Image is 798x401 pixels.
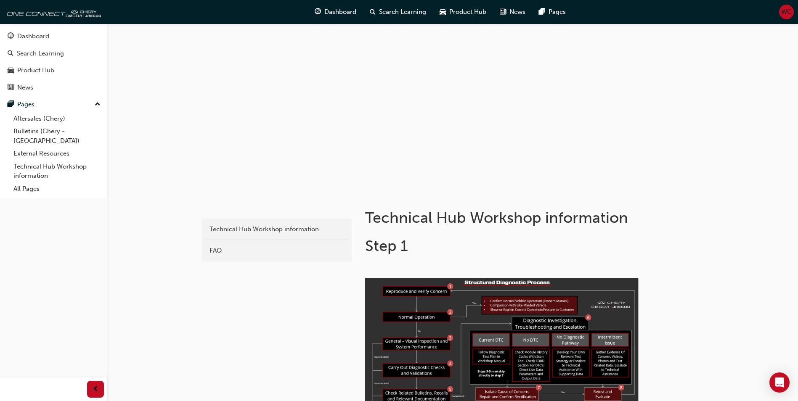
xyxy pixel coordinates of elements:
img: oneconnect [4,3,101,20]
a: All Pages [10,182,104,195]
a: news-iconNews [493,3,532,21]
span: up-icon [95,99,101,110]
a: Aftersales (Chery) [10,112,104,125]
span: WC [781,7,792,17]
span: news-icon [500,7,506,17]
a: Dashboard [3,29,104,44]
span: pages-icon [8,101,14,108]
span: pages-icon [539,7,545,17]
span: Product Hub [449,7,486,17]
span: search-icon [8,50,13,58]
div: Technical Hub Workshop information [209,224,344,234]
a: News [3,80,104,95]
a: External Resources [10,147,104,160]
a: Bulletins (Chery - [GEOGRAPHIC_DATA]) [10,125,104,147]
a: guage-iconDashboard [308,3,363,21]
a: Search Learning [3,46,104,61]
a: Product Hub [3,63,104,78]
span: Dashboard [324,7,356,17]
span: car-icon [8,67,14,74]
span: Pages [549,7,566,17]
a: pages-iconPages [532,3,573,21]
button: Pages [3,97,104,112]
span: News [509,7,525,17]
span: Step 1 [365,237,408,255]
button: DashboardSearch LearningProduct HubNews [3,27,104,97]
div: Search Learning [17,49,64,58]
span: guage-icon [315,7,321,17]
span: search-icon [370,7,376,17]
div: Dashboard [17,32,49,41]
a: search-iconSearch Learning [363,3,433,21]
div: News [17,83,33,92]
span: guage-icon [8,33,14,40]
a: FAQ [205,243,348,258]
span: news-icon [8,84,14,92]
span: Search Learning [379,7,426,17]
span: prev-icon [93,384,99,395]
a: car-iconProduct Hub [433,3,493,21]
h1: Technical Hub Workshop information [365,208,641,227]
div: Open Intercom Messenger [769,372,790,393]
div: Pages [17,100,34,109]
a: Technical Hub Workshop information [10,160,104,182]
div: Product Hub [17,66,54,75]
div: FAQ [209,246,344,256]
span: car-icon [440,7,446,17]
button: WC [779,5,794,19]
a: Technical Hub Workshop information [205,222,348,237]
